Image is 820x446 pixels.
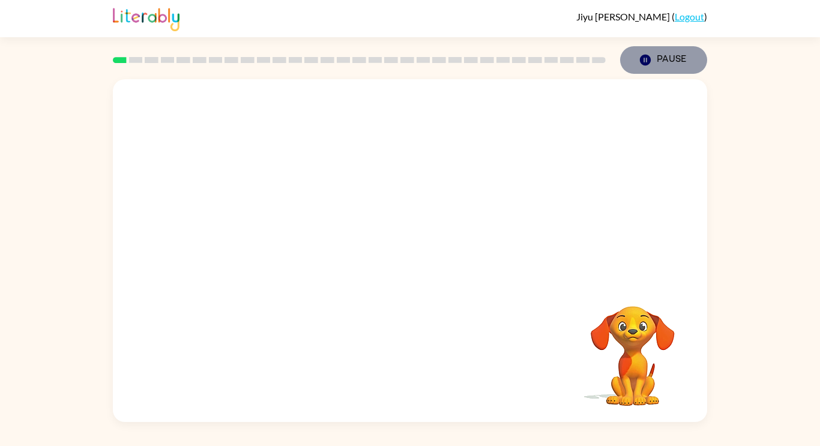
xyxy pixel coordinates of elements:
[576,11,707,22] div: ( )
[113,5,179,31] img: Literably
[576,11,672,22] span: Jiyu [PERSON_NAME]
[620,46,707,74] button: Pause
[573,288,693,408] video: Your browser must support playing .mp4 files to use Literably. Please try using another browser.
[675,11,704,22] a: Logout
